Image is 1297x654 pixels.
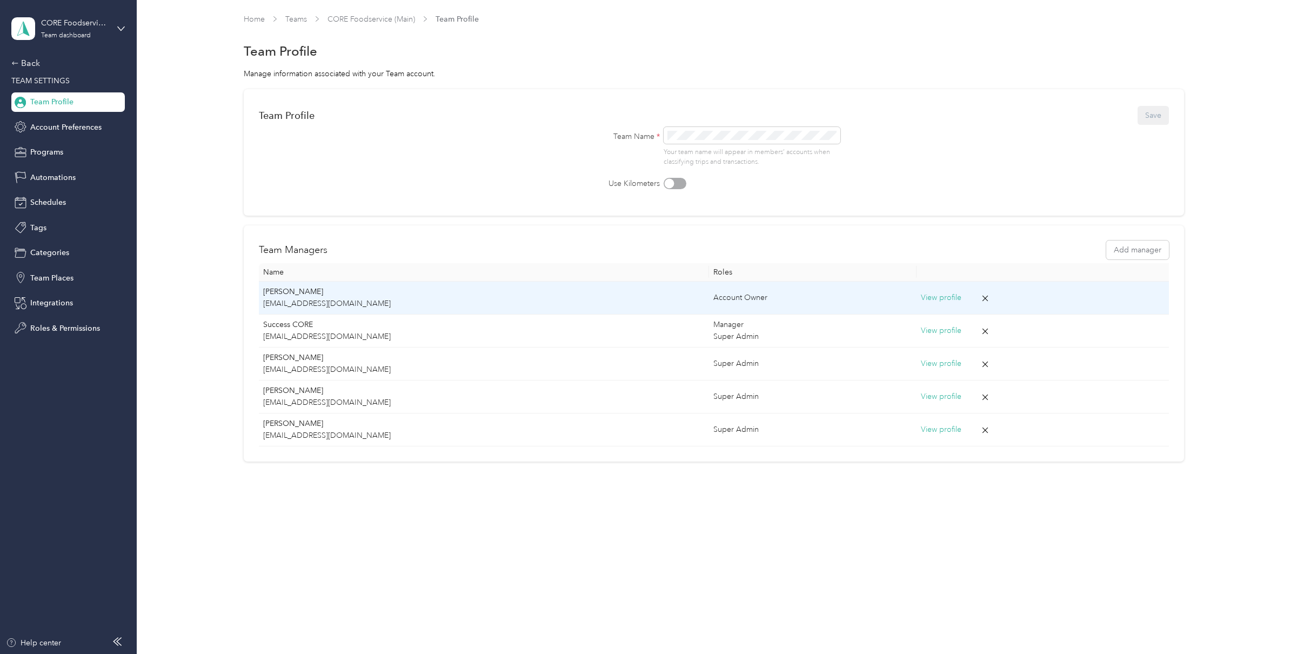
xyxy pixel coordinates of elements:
div: Back [11,57,119,70]
div: Super Admin [713,391,912,403]
div: Manage information associated with your Team account. [244,68,1184,79]
div: Team dashboard [41,32,91,39]
button: View profile [921,292,961,304]
div: Account Owner [713,292,912,304]
p: [EMAIL_ADDRESS][DOMAIN_NAME] [263,430,705,442]
div: Team Profile [259,110,315,121]
h1: Team Profile [244,45,317,57]
span: Tags [30,222,46,233]
button: View profile [921,325,961,337]
label: Team Name [563,131,660,142]
p: [EMAIL_ADDRESS][DOMAIN_NAME] [263,397,705,409]
span: Schedules [30,197,66,208]
p: [PERSON_NAME] [263,286,705,298]
p: [EMAIL_ADDRESS][DOMAIN_NAME] [263,331,705,343]
div: Super Admin [713,331,912,343]
p: [PERSON_NAME] [263,352,705,364]
div: Super Admin [713,424,912,436]
button: View profile [921,424,961,436]
p: [EMAIL_ADDRESS][DOMAIN_NAME] [263,364,705,376]
button: Add manager [1106,241,1169,259]
span: Team Profile [436,14,479,25]
span: Team Places [30,272,73,284]
div: CORE Foodservice (Main) [41,17,109,29]
h2: Team Managers [259,243,327,257]
div: Manager [713,319,912,331]
button: Help center [6,637,61,649]
span: Integrations [30,297,73,309]
span: Account Preferences [30,122,102,133]
span: Automations [30,172,76,183]
span: Roles & Permissions [30,323,100,334]
th: Roles [709,263,917,282]
span: Categories [30,247,69,258]
iframe: Everlance-gr Chat Button Frame [1236,593,1297,654]
p: Your team name will appear in members’ accounts when classifying trips and transactions. [664,148,840,166]
span: TEAM SETTINGS [11,76,70,85]
a: Home [244,15,265,24]
button: View profile [921,391,961,403]
p: [PERSON_NAME] [263,385,705,397]
button: View profile [921,358,961,370]
th: Name [259,263,709,282]
label: Use Kilometers [563,178,660,189]
p: [PERSON_NAME] [263,418,705,430]
p: [EMAIL_ADDRESS][DOMAIN_NAME] [263,298,705,310]
span: Team Profile [30,96,73,108]
a: CORE Foodservice (Main) [327,15,415,24]
p: Success CORE [263,319,705,331]
div: Super Admin [713,358,912,370]
span: Programs [30,146,63,158]
a: Teams [285,15,307,24]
